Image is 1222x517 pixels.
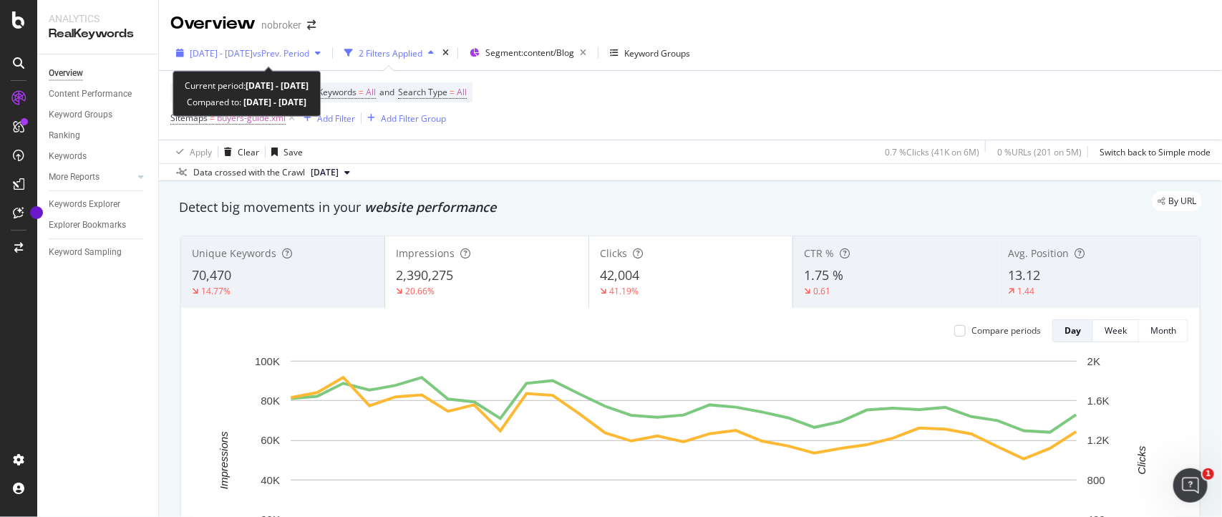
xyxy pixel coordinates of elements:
text: 800 [1087,474,1105,486]
span: All [366,82,376,102]
div: 0 % URLs ( 201 on 5M ) [997,146,1082,158]
span: Avg. Position [1008,246,1069,260]
span: 2025 Mar. 3rd [311,166,339,179]
span: All [457,82,467,102]
text: 100K [255,355,280,367]
span: Clicks [600,246,627,260]
div: Clear [238,146,259,158]
span: 70,470 [192,266,231,284]
div: 2 Filters Applied [359,47,422,59]
span: = [210,112,215,124]
div: More Reports [49,170,100,185]
span: 2,390,275 [396,266,453,284]
iframe: Intercom live chat [1173,468,1208,503]
div: Content Performance [49,87,132,102]
text: Impressions [218,431,230,489]
a: Keyword Groups [49,107,148,122]
span: = [359,86,364,98]
text: 2K [1087,355,1100,367]
span: Keywords [318,86,357,98]
button: Week [1093,319,1139,342]
span: 42,004 [600,266,639,284]
div: Add Filter Group [381,112,446,125]
button: Keyword Groups [604,42,696,64]
div: Keyword Groups [624,47,690,59]
a: More Reports [49,170,134,185]
a: Keywords [49,149,148,164]
b: [DATE] - [DATE] [241,96,306,108]
span: buyers-guide.xml [217,108,286,128]
div: Keywords [49,149,87,164]
text: 40K [261,474,280,486]
div: arrow-right-arrow-left [307,20,316,30]
div: 20.66% [405,285,435,297]
button: Save [266,140,303,163]
div: 14.77% [201,285,231,297]
span: and [379,86,394,98]
button: Add Filter Group [362,110,446,127]
div: Keywords Explorer [49,197,120,212]
span: By URL [1168,197,1196,206]
div: Current period: [185,77,309,94]
span: = [450,86,455,98]
div: Save [283,146,303,158]
div: times [440,46,452,60]
div: 1.44 [1017,285,1034,297]
span: Unique Keywords [192,246,276,260]
div: nobroker [261,18,301,32]
span: Search Type [398,86,447,98]
a: Keywords Explorer [49,197,148,212]
text: 1.6K [1087,395,1110,407]
a: Ranking [49,128,148,143]
div: Switch back to Simple mode [1100,146,1211,158]
text: 60K [261,435,280,447]
div: Analytics [49,11,147,26]
div: Apply [190,146,212,158]
div: 0.61 [813,285,830,297]
button: Day [1052,319,1093,342]
div: Compare periods [971,324,1041,337]
text: 1.2K [1087,435,1110,447]
div: Keyword Groups [49,107,112,122]
button: Add Filter [298,110,355,127]
div: 0.7 % Clicks ( 41K on 6M ) [885,146,979,158]
a: Overview [49,66,148,81]
span: CTR % [804,246,834,260]
div: Ranking [49,128,80,143]
a: Keyword Sampling [49,245,148,260]
text: 80K [261,395,280,407]
button: Segment:content/Blog [464,42,592,64]
div: Day [1065,324,1081,337]
button: Clear [218,140,259,163]
a: Explorer Bookmarks [49,218,148,233]
span: [DATE] - [DATE] [190,47,253,59]
button: Month [1139,319,1188,342]
div: legacy label [1152,191,1202,211]
div: Tooltip anchor [30,206,43,219]
button: [DATE] [305,164,356,181]
span: vs Prev. Period [253,47,309,59]
span: 13.12 [1008,266,1040,284]
div: 41.19% [609,285,639,297]
div: Week [1105,324,1127,337]
span: Sitemaps [170,112,208,124]
button: 2 Filters Applied [339,42,440,64]
span: 1.75 % [804,266,843,284]
span: Impressions [396,246,455,260]
b: [DATE] - [DATE] [246,79,309,92]
span: Segment: content/Blog [485,47,574,59]
button: Apply [170,140,212,163]
text: Clicks [1136,445,1148,474]
div: Explorer Bookmarks [49,218,126,233]
div: Month [1150,324,1176,337]
div: Overview [49,66,83,81]
span: 1 [1203,468,1214,480]
button: Switch back to Simple mode [1094,140,1211,163]
div: Add Filter [317,112,355,125]
div: Data crossed with the Crawl [193,166,305,179]
div: RealKeywords [49,26,147,42]
div: Overview [170,11,256,36]
a: Content Performance [49,87,148,102]
div: Compared to: [187,94,306,110]
div: Keyword Sampling [49,245,122,260]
